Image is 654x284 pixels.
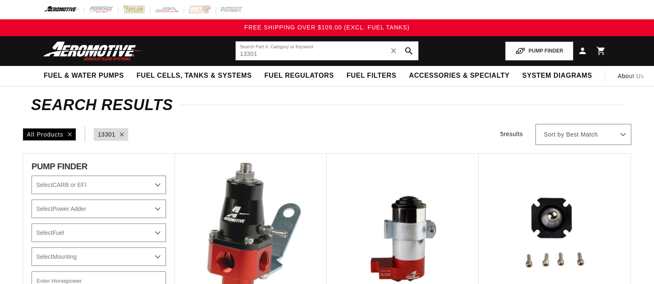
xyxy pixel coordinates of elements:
span: PUMP FINDER [32,162,87,171]
h2: Search Results [31,98,623,112]
select: Mounting [32,247,166,266]
summary: Fuel Regulators [258,66,340,86]
span: System Diagrams [522,71,592,80]
input: Search by Part Number, Category or Keyword [236,42,418,60]
img: Aeromotive [41,41,146,61]
span: Accessories & Specialty [409,71,509,80]
a: About Us [612,66,650,86]
span: Fuel Filters [346,71,396,80]
summary: Fuel Filters [340,66,403,86]
summary: Fuel Cells, Tanks & Systems [130,66,258,86]
button: PUMP FINDER [505,42,573,60]
span: 5 results [500,131,523,137]
summary: Accessories & Specialty [403,66,516,86]
select: CARB or EFI [32,176,166,194]
span: Fuel Regulators [264,71,334,80]
summary: System Diagrams [516,66,598,86]
summary: Fuel & Water Pumps [37,66,130,86]
span: Fuel Cells, Tanks & Systems [137,71,252,80]
span: ✕ [390,44,398,58]
button: search button [400,42,418,60]
span: Fuel & Water Pumps [44,71,124,80]
div: All Products [23,128,76,141]
span: About Us [618,73,644,79]
select: Fuel [32,224,166,242]
span: Sort by [544,131,564,139]
select: Sort by [535,124,631,145]
select: Power Adder [32,200,166,218]
a: 13301 [98,130,116,139]
span: FREE SHIPPING OVER $109.00 (EXCL. FUEL TANKS) [244,24,409,31]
